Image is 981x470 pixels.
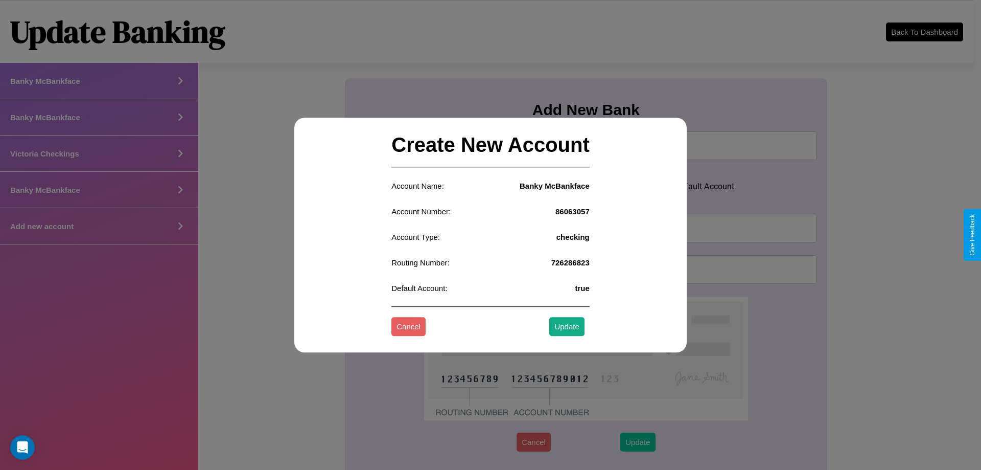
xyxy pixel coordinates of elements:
h4: checking [556,233,590,241]
h4: 86063057 [555,207,590,216]
h4: Banky McBankface [520,182,590,190]
h4: true [575,284,589,293]
div: Give Feedback [969,214,976,256]
h2: Create New Account [391,123,590,167]
h4: 726286823 [551,258,590,267]
p: Default Account: [391,281,447,295]
p: Account Number: [391,205,451,218]
button: Cancel [391,318,426,337]
iframe: Intercom live chat [10,435,35,460]
p: Account Name: [391,179,444,193]
p: Account Type: [391,230,440,244]
button: Update [549,318,584,337]
p: Routing Number: [391,256,449,270]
